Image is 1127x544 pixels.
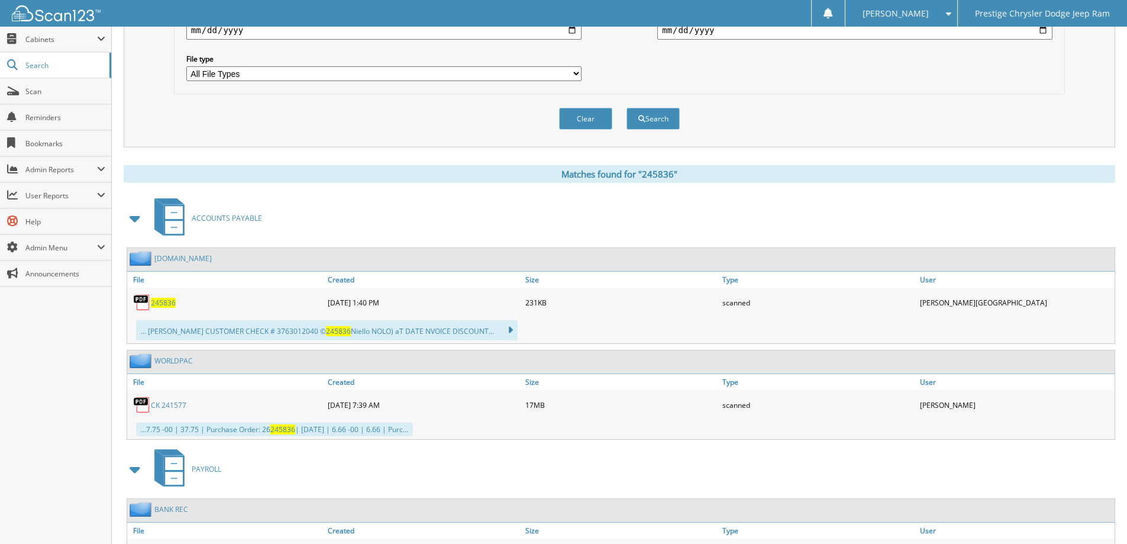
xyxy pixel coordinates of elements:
a: User [917,272,1115,288]
a: File [127,523,325,539]
div: scanned [719,393,917,417]
a: Type [719,272,917,288]
div: [DATE] 1:40 PM [325,291,522,314]
span: Admin Menu [25,243,97,253]
span: Announcements [25,269,105,279]
a: User [917,523,1115,539]
img: PDF.png [133,396,151,414]
a: Created [325,523,522,539]
span: [PERSON_NAME] [863,10,929,17]
div: ... [PERSON_NAME] CUSTOMER CHECK # 3763012040 © Niello NOLO) aT DATE NVOICE DISCOUNT... [136,320,518,340]
a: Type [719,523,917,539]
div: scanned [719,291,917,314]
span: 245836 [270,424,295,434]
div: [DATE] 7:39 AM [325,393,522,417]
label: File type [186,54,582,64]
a: [DOMAIN_NAME] [154,253,212,263]
a: Size [522,272,720,288]
button: Clear [559,108,612,130]
a: User [917,374,1115,390]
span: Prestige Chrysler Dodge Jeep Ram [975,10,1110,17]
span: Reminders [25,112,105,123]
span: User Reports [25,191,97,201]
a: Size [522,374,720,390]
span: Search [25,60,104,70]
a: Created [325,374,522,390]
span: Scan [25,86,105,96]
img: PDF.png [133,294,151,311]
div: [PERSON_NAME] [917,393,1115,417]
div: [PERSON_NAME][GEOGRAPHIC_DATA] [917,291,1115,314]
a: BANK REC [154,504,188,514]
img: folder2.png [130,502,154,517]
div: Matches found for "245836" [124,165,1115,183]
span: Bookmarks [25,139,105,149]
a: 245836 [151,298,176,308]
img: folder2.png [130,353,154,368]
span: Admin Reports [25,165,97,175]
span: Help [25,217,105,227]
a: WORLDPAC [154,356,193,366]
a: File [127,374,325,390]
div: 231KB [522,291,720,314]
span: PAYROLL [192,464,221,474]
span: 245836 [326,326,351,336]
div: 17MB [522,393,720,417]
input: end [657,21,1052,40]
a: Created [325,272,522,288]
img: folder2.png [130,251,154,266]
span: ACCOUNTS PAYABLE [192,213,262,223]
div: ...7.75 -00 | 37.75 | Purchase Order: 26 | [DATE] | 6.66 -00 | 6.66 | Purc... [136,423,413,436]
button: Search [627,108,680,130]
a: PAYROLL [147,446,221,493]
a: Size [522,523,720,539]
img: scan123-logo-white.svg [12,5,101,21]
a: CK 241577 [151,400,186,410]
span: Cabinets [25,34,97,44]
input: start [186,21,582,40]
a: ACCOUNTS PAYABLE [147,195,262,242]
a: Type [719,374,917,390]
a: File [127,272,325,288]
